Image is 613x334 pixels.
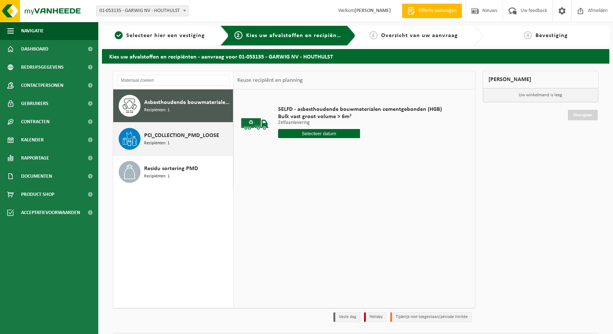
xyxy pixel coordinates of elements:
strong: [PERSON_NAME] [355,8,391,13]
span: 01-053135 - GARWIG NV - HOUTHULST [96,6,188,16]
span: Recipiënten: 1 [144,107,170,114]
span: Offerte aanvragen [417,7,458,15]
li: Tijdelijk niet toegestaan/période limitée [390,312,472,322]
span: Kalender [21,131,44,149]
li: Vaste dag [333,312,360,322]
p: Zelfaanlevering [278,120,442,125]
h2: Kies uw afvalstoffen en recipiënten - aanvraag voor 01-053135 - GARWIG NV - HOUTHULST [102,49,609,63]
span: 1 [115,31,123,39]
span: Gebruikers [21,94,48,113]
span: Dashboard [21,40,48,58]
button: PCI_COLLECTION_PMD_LOOSE Recipiënten: 1 [113,122,233,156]
div: [PERSON_NAME] [483,71,599,88]
span: 01-053135 - GARWIG NV - HOUTHULST [96,5,189,16]
span: 4 [524,31,532,39]
span: Product Shop [21,185,54,204]
input: Materiaal zoeken [117,75,230,86]
span: PCI_COLLECTION_PMD_LOOSE [144,131,219,140]
span: Recipiënten: 1 [144,173,170,180]
span: Recipiënten: 1 [144,140,170,147]
span: Overzicht van uw aanvraag [381,33,458,39]
span: Kies uw afvalstoffen en recipiënten [246,33,346,39]
span: 2 [234,31,242,39]
span: Contracten [21,113,50,131]
button: Residu sortering PMD Recipiënten: 1 [113,156,233,188]
span: Bedrijfsgegevens [21,58,64,76]
button: Asbesthoudende bouwmaterialen cementgebonden (hechtgebonden) Recipiënten: 1 [113,89,233,122]
span: Rapportage [21,149,49,167]
span: SELFD - asbesthoudende bouwmaterialen cementgebonden (HGB) [278,106,442,113]
span: Selecteer hier een vestiging [126,33,205,39]
span: Residu sortering PMD [144,164,198,173]
span: Bulk vast groot volume > 6m³ [278,113,442,120]
span: Navigatie [21,22,44,40]
div: Keuze recipiënt en planning [234,71,306,89]
span: 3 [369,31,377,39]
span: Documenten [21,167,52,185]
a: Offerte aanvragen [402,4,462,18]
input: Selecteer datum [278,129,360,138]
span: Acceptatievoorwaarden [21,204,80,222]
a: Doorgaan [568,110,598,120]
span: Contactpersonen [21,76,63,94]
li: Holiday [364,312,387,322]
span: Bevestiging [535,33,568,39]
p: Uw winkelmand is leeg [483,88,598,102]
span: Asbesthoudende bouwmaterialen cementgebonden (hechtgebonden) [144,98,231,107]
a: 1Selecteer hier een vestiging [106,31,214,40]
